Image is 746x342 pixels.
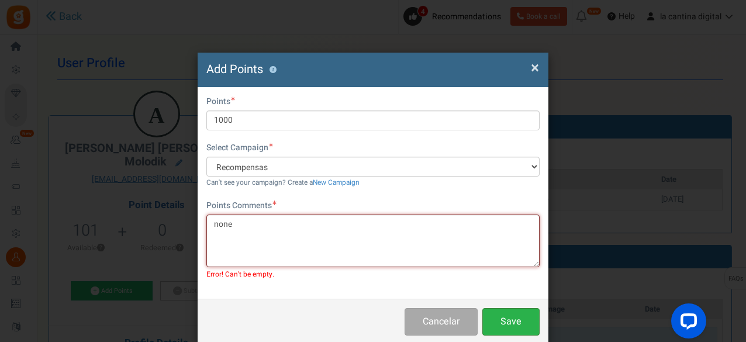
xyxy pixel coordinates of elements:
[405,308,478,336] button: Cancelar
[206,142,273,154] label: Select Campaign
[269,66,277,74] button: ?
[206,61,263,78] span: Add Points
[531,57,539,79] span: ×
[206,178,360,188] small: Can't see your campaign? Create a
[206,200,277,212] label: Points Comments
[482,308,540,336] button: Save
[206,270,540,278] span: Error! Can't be empty.
[206,96,235,108] label: Points
[313,178,360,188] a: New Campaign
